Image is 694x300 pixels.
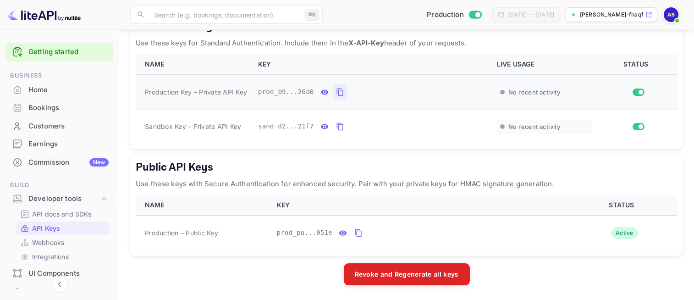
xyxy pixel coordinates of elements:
[6,154,113,172] div: CommissionNew
[20,252,106,261] a: Integrations
[136,54,677,144] table: private api keys table
[20,223,106,233] a: API Keys
[271,195,569,216] th: KEY
[136,178,677,189] p: Use these keys with Secure Authentication for enhanced security. Pair with your private keys for ...
[149,6,302,24] input: Search (e.g. bookings, documentation)
[6,135,113,152] a: Earnings
[508,89,560,96] span: No recent activity
[611,228,638,239] div: Active
[89,158,109,167] div: New
[6,81,113,99] div: Home
[6,99,113,116] a: Bookings
[6,265,113,283] div: UI Components
[6,180,113,190] span: Build
[136,195,677,250] table: public api keys table
[569,195,677,216] th: STATUS
[258,122,314,131] span: sand_d2...21f7
[28,121,109,132] div: Customers
[253,54,491,75] th: KEY
[508,123,560,131] span: No recent activity
[6,117,113,134] a: Customers
[277,228,333,238] span: prod_pu...051e
[28,103,109,113] div: Bookings
[7,7,81,22] img: LiteAPI logo
[17,222,110,235] div: API Keys
[6,71,113,81] span: Business
[344,263,470,285] button: Revoke and Regenerate all keys
[305,9,319,21] div: ⌘K
[17,250,110,263] div: Integrations
[598,54,677,75] th: STATUS
[32,223,60,233] p: API Keys
[508,11,554,19] div: [DATE] — [DATE]
[136,195,271,216] th: NAME
[348,39,384,47] strong: X-API-Key
[6,265,113,282] a: UI Components
[28,85,109,95] div: Home
[32,209,92,219] p: API docs and SDKs
[6,154,113,171] a: CommissionNew
[28,268,109,279] div: UI Components
[145,228,218,238] span: Production – Public Key
[28,47,109,57] a: Getting started
[51,276,68,293] button: Collapse navigation
[145,87,247,97] span: Production Key – Private API Key
[32,238,64,247] p: Webhooks
[258,87,314,97] span: prod_b9...26a0
[6,283,113,300] a: Performance
[32,252,69,261] p: Integrations
[28,157,109,168] div: Commission
[6,191,113,207] div: Developer tools
[28,194,99,204] div: Developer tools
[6,99,113,117] div: Bookings
[20,238,106,247] a: Webhooks
[423,10,485,20] div: Switch to Sandbox mode
[28,287,109,297] div: Performance
[6,43,113,61] div: Getting started
[20,209,106,219] a: API docs and SDKs
[17,207,110,221] div: API docs and SDKs
[6,117,113,135] div: Customers
[28,139,109,150] div: Earnings
[136,38,677,49] p: Use these keys for Standard Authentication. Include them in the header of your requests.
[427,10,464,20] span: Production
[664,7,678,22] img: Ajay Singh
[580,11,644,19] p: [PERSON_NAME]-fhaqf.[PERSON_NAME]...
[145,122,241,131] span: Sandbox Key – Private API Key
[136,160,677,175] h5: Public API Keys
[491,54,598,75] th: LIVE USAGE
[17,236,110,249] div: Webhooks
[136,54,253,75] th: NAME
[6,81,113,98] a: Home
[6,135,113,153] div: Earnings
